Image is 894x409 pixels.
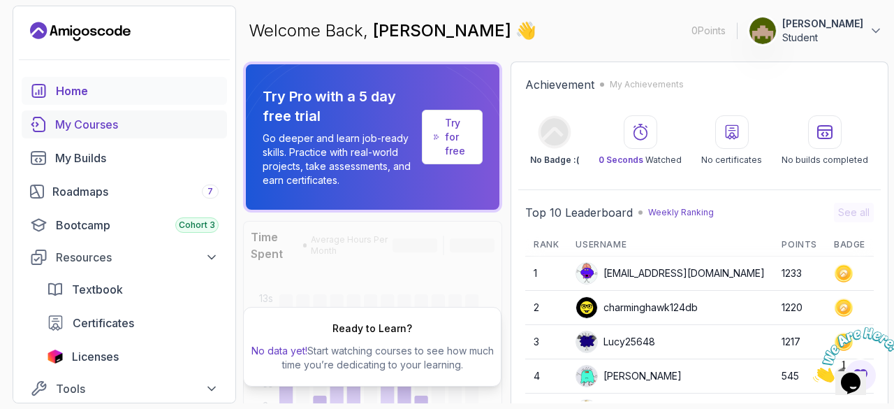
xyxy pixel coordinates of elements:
a: bootcamp [22,211,227,239]
span: [PERSON_NAME] [373,20,515,41]
div: [EMAIL_ADDRESS][DOMAIN_NAME] [576,262,765,285]
button: Tools [22,376,227,401]
p: No certificates [701,155,762,166]
td: 1217 [773,325,826,359]
p: Try Pro with a 5 day free trial [263,87,416,126]
a: builds [22,144,227,172]
span: 1 [6,6,11,17]
a: roadmaps [22,178,227,206]
td: 2 [525,291,567,325]
div: Bootcamp [56,217,219,234]
span: 0 Seconds [599,155,643,165]
a: licenses [38,343,227,371]
p: Start watching courses to see how much time you’re dedicating to your learning. [249,344,495,372]
button: See all [834,203,874,222]
a: Try for free [422,110,483,164]
img: Chat attention grabber [6,6,92,61]
span: No data yet! [251,345,307,357]
div: Tools [56,380,219,397]
iframe: chat widget [807,322,894,388]
img: default monster avatar [576,263,597,284]
img: default monster avatar [576,366,597,387]
a: home [22,77,227,105]
td: 4 [525,359,567,394]
p: 0 Points [691,24,726,38]
h2: Achievement [525,76,594,93]
p: Student [782,31,863,45]
span: 7 [207,186,213,197]
h2: Top 10 Leaderboard [525,204,633,221]
p: Weekly Ranking [648,207,714,218]
div: charminghawk124db [576,296,698,319]
p: No Badge :( [530,155,579,166]
a: courses [22,110,227,138]
a: Landing page [30,20,131,43]
a: Try for free [445,116,471,158]
span: Cohort 3 [179,220,215,231]
h2: Ready to Learn? [332,322,412,336]
td: 1 [525,257,567,291]
p: Watched [599,155,682,166]
span: Licenses [72,348,119,365]
div: Lucy25648 [576,331,655,353]
span: 👋 [515,19,537,43]
th: Points [773,234,826,257]
th: Rank [525,234,567,257]
p: Go deeper and learn job-ready skills. Practice with real-world projects, take assessments, and ea... [263,131,416,187]
p: Welcome Back, [249,20,536,42]
span: Certificates [73,315,134,331]
td: 3 [525,325,567,359]
th: Badge [826,234,874,257]
p: My Achievements [610,79,684,90]
a: textbook [38,275,227,303]
td: 545 [773,359,826,394]
div: My Courses [55,116,219,133]
img: default monster avatar [576,331,597,352]
p: [PERSON_NAME] [782,17,863,31]
td: 1233 [773,257,826,291]
button: user profile image[PERSON_NAME]Student [749,17,883,45]
img: user profile image [749,17,776,44]
p: No builds completed [782,155,868,166]
div: Home [56,82,219,99]
img: jetbrains icon [47,350,64,364]
button: Resources [22,245,227,270]
div: Resources [56,249,219,266]
td: 1220 [773,291,826,325]
img: user profile image [576,297,597,318]
div: My Builds [55,150,219,166]
a: certificates [38,309,227,337]
div: [PERSON_NAME] [576,365,682,387]
th: Username [567,234,773,257]
span: Textbook [72,281,123,298]
div: Roadmaps [52,183,219,200]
